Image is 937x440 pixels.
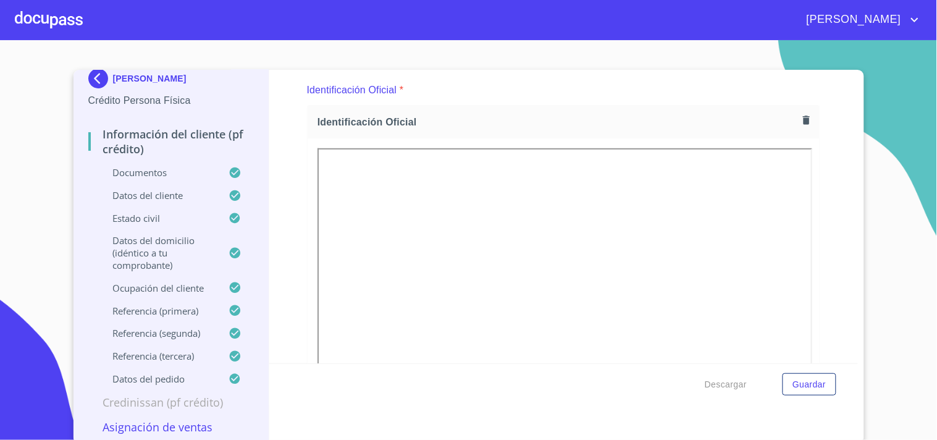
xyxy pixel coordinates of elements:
[88,395,254,410] p: Credinissan (PF crédito)
[88,212,229,224] p: Estado Civil
[797,10,922,30] button: account of current user
[792,377,826,392] span: Guardar
[700,373,752,396] button: Descargar
[88,305,229,317] p: Referencia (primera)
[88,282,229,294] p: Ocupación del Cliente
[317,116,798,129] span: Identificación Oficial
[705,377,747,392] span: Descargar
[797,10,907,30] span: [PERSON_NAME]
[88,234,229,271] p: Datos del domicilio (idéntico a tu comprobante)
[88,127,254,156] p: Información del cliente (PF crédito)
[783,373,836,396] button: Guardar
[88,69,113,88] img: Docupass spot blue
[307,83,397,98] p: Identificación Oficial
[88,373,229,385] p: Datos del pedido
[88,327,229,339] p: Referencia (segunda)
[113,74,187,83] p: [PERSON_NAME]
[88,350,229,362] p: Referencia (tercera)
[88,420,254,434] p: Asignación de Ventas
[88,93,254,108] p: Crédito Persona Física
[88,166,229,179] p: Documentos
[88,69,254,93] div: [PERSON_NAME]
[88,189,229,201] p: Datos del cliente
